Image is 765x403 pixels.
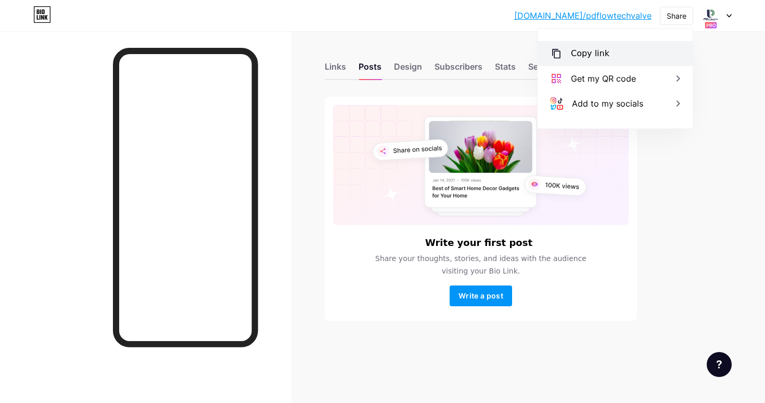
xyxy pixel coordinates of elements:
span: Share your thoughts, stories, and ideas with the audience visiting your Bio Link. [363,252,599,277]
h6: Write your first post [425,238,532,248]
div: Posts [359,60,381,79]
div: Links [325,60,346,79]
div: Subscribers [435,60,482,79]
div: Stats [495,60,516,79]
div: Share [667,10,686,21]
div: Get my QR code [571,72,636,85]
a: [DOMAIN_NAME]/pdflowtechvalve [514,9,652,22]
div: Add to my socials [572,97,643,110]
div: Settings [528,60,562,79]
div: Copy link [571,47,609,60]
button: Write a post [450,285,512,306]
img: EXION Thailand [701,6,721,25]
span: Write a post [458,291,503,300]
div: Design [394,60,422,79]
